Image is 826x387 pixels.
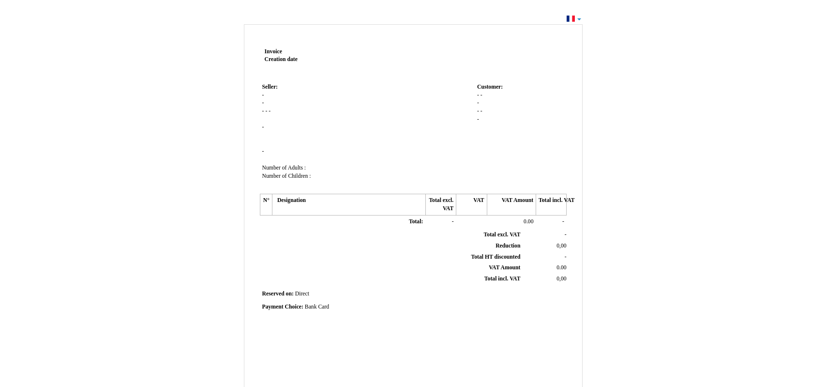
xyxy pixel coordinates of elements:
[269,108,270,114] span: -
[477,116,479,123] span: -
[487,194,536,216] th: VAT Amount
[262,291,285,297] span: Reserved
[262,165,306,171] span: Number of Adults :
[556,276,566,282] span: 0,00
[536,194,567,216] th: Total incl. VAT
[477,92,479,98] span: -
[524,218,533,225] span: 0.00
[295,291,309,297] span: Direct
[265,48,282,55] span: Invoice
[477,84,503,90] span: Customer:
[496,243,520,249] span: Reduction
[556,264,566,271] span: 0.00
[484,232,521,238] span: Total excl. VAT
[260,194,272,216] th: N°
[262,108,264,114] span: -
[305,304,329,310] span: Bank Card
[265,108,267,114] span: -
[481,92,482,98] span: -
[456,194,487,216] th: VAT
[286,291,294,297] span: on:
[425,194,456,216] th: Total excl. VAT
[556,243,566,249] span: 0,00
[471,254,520,260] span: Total HT discounted
[265,56,298,62] strong: Creation date
[565,254,567,260] span: -
[484,276,521,282] span: Total incl. VAT
[565,232,567,238] span: -
[489,264,520,271] span: VAT Amount
[262,173,311,179] span: Number of Children :
[262,304,303,310] span: Payment Choice:
[262,84,278,90] span: Seller:
[262,148,264,155] span: -
[477,108,479,114] span: -
[272,194,425,216] th: Designation
[262,92,264,98] span: -
[409,218,423,225] span: Total:
[481,108,482,114] span: -
[262,124,264,130] span: -
[562,218,564,225] span: -
[477,100,479,106] span: -
[452,218,454,225] span: -
[262,100,264,106] span: -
